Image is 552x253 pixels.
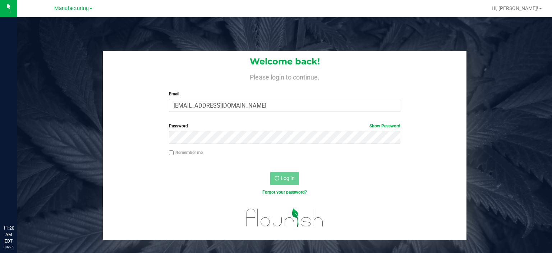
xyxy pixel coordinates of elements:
[3,225,14,244] p: 11:20 AM EDT
[281,175,295,181] span: Log In
[270,172,299,185] button: Log In
[169,149,203,156] label: Remember me
[103,57,466,66] h1: Welcome back!
[54,5,89,12] span: Manufacturing
[169,123,188,128] span: Password
[262,190,307,195] a: Forgot your password?
[3,244,14,250] p: 08/25
[239,203,330,232] img: flourish_logo.svg
[169,91,401,97] label: Email
[103,72,466,81] h4: Please login to continue.
[492,5,538,11] span: Hi, [PERSON_NAME]!
[169,150,174,155] input: Remember me
[369,123,400,128] a: Show Password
